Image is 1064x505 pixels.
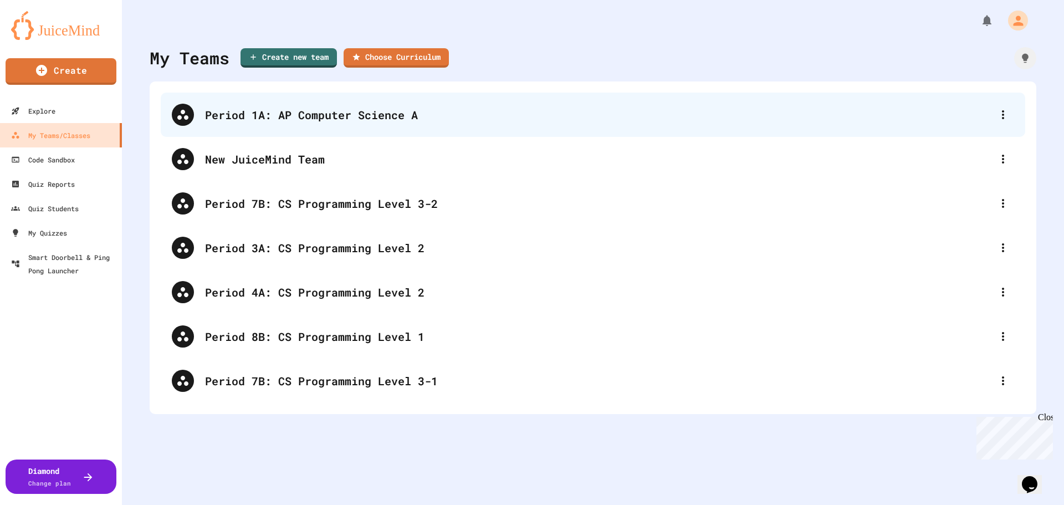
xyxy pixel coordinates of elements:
div: Explore [11,104,55,118]
div: Code Sandbox [11,153,75,166]
div: My Teams/Classes [11,129,90,142]
div: Period 4A: CS Programming Level 2 [205,284,992,300]
div: Chat with us now!Close [4,4,76,70]
div: Period 4A: CS Programming Level 2 [161,270,1025,314]
a: Choose Curriculum [344,48,449,68]
a: Create new team [241,48,337,68]
div: Period 7B: CS Programming Level 3-1 [161,359,1025,403]
div: Smart Doorbell & Ping Pong Launcher [11,251,117,277]
div: Period 7B: CS Programming Level 3-1 [205,373,992,389]
div: Period 7B: CS Programming Level 3-2 [161,181,1025,226]
iframe: chat widget [1017,461,1053,494]
div: My Account [996,8,1031,33]
div: Period 1A: AP Computer Science A [205,106,992,123]
iframe: chat widget [972,412,1053,460]
div: New JuiceMind Team [161,137,1025,181]
div: Diamond [28,465,71,488]
div: Period 3A: CS Programming Level 2 [205,239,992,256]
div: Period 8B: CS Programming Level 1 [161,314,1025,359]
img: logo-orange.svg [11,11,111,40]
div: Period 8B: CS Programming Level 1 [205,328,992,345]
a: Create [6,58,116,85]
button: DiamondChange plan [6,460,116,494]
div: Period 7B: CS Programming Level 3-2 [205,195,992,212]
span: Change plan [28,479,71,487]
div: How it works [1014,47,1036,69]
div: My Teams [150,45,229,70]
div: Period 3A: CS Programming Level 2 [161,226,1025,270]
div: My Quizzes [11,226,67,239]
div: Quiz Students [11,202,79,215]
div: Quiz Reports [11,177,75,191]
div: My Notifications [960,11,996,30]
div: New JuiceMind Team [205,151,992,167]
div: Period 1A: AP Computer Science A [161,93,1025,137]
